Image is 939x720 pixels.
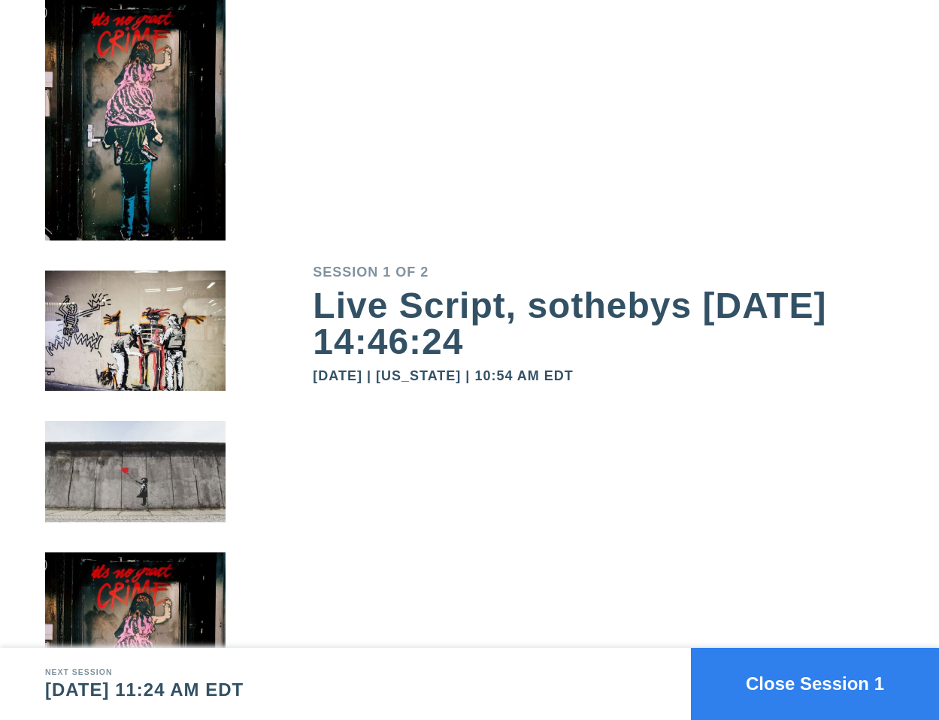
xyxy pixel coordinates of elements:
[45,681,244,699] div: [DATE] 11:24 AM EDT
[45,277,226,428] img: small
[313,288,894,360] div: Live Script, sothebys [DATE] 14:46:24
[313,265,894,279] div: Session 1 of 2
[691,648,939,720] button: Close Session 1
[313,369,894,383] div: [DATE] | [US_STATE] | 10:54 AM EDT
[45,669,244,677] div: Next session
[45,428,226,559] img: small
[45,7,226,277] img: small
